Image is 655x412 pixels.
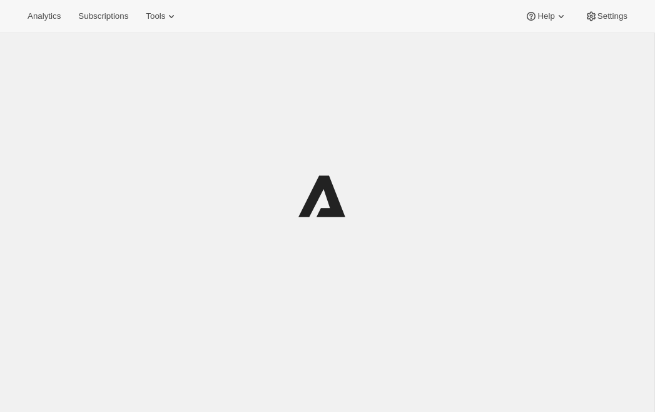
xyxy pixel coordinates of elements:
span: Subscriptions [78,11,128,21]
button: Analytics [20,8,68,25]
span: Tools [146,11,165,21]
button: Help [517,8,574,25]
button: Subscriptions [71,8,136,25]
span: Help [537,11,554,21]
span: Settings [597,11,627,21]
button: Tools [138,8,185,25]
span: Analytics [28,11,61,21]
button: Settings [577,8,635,25]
